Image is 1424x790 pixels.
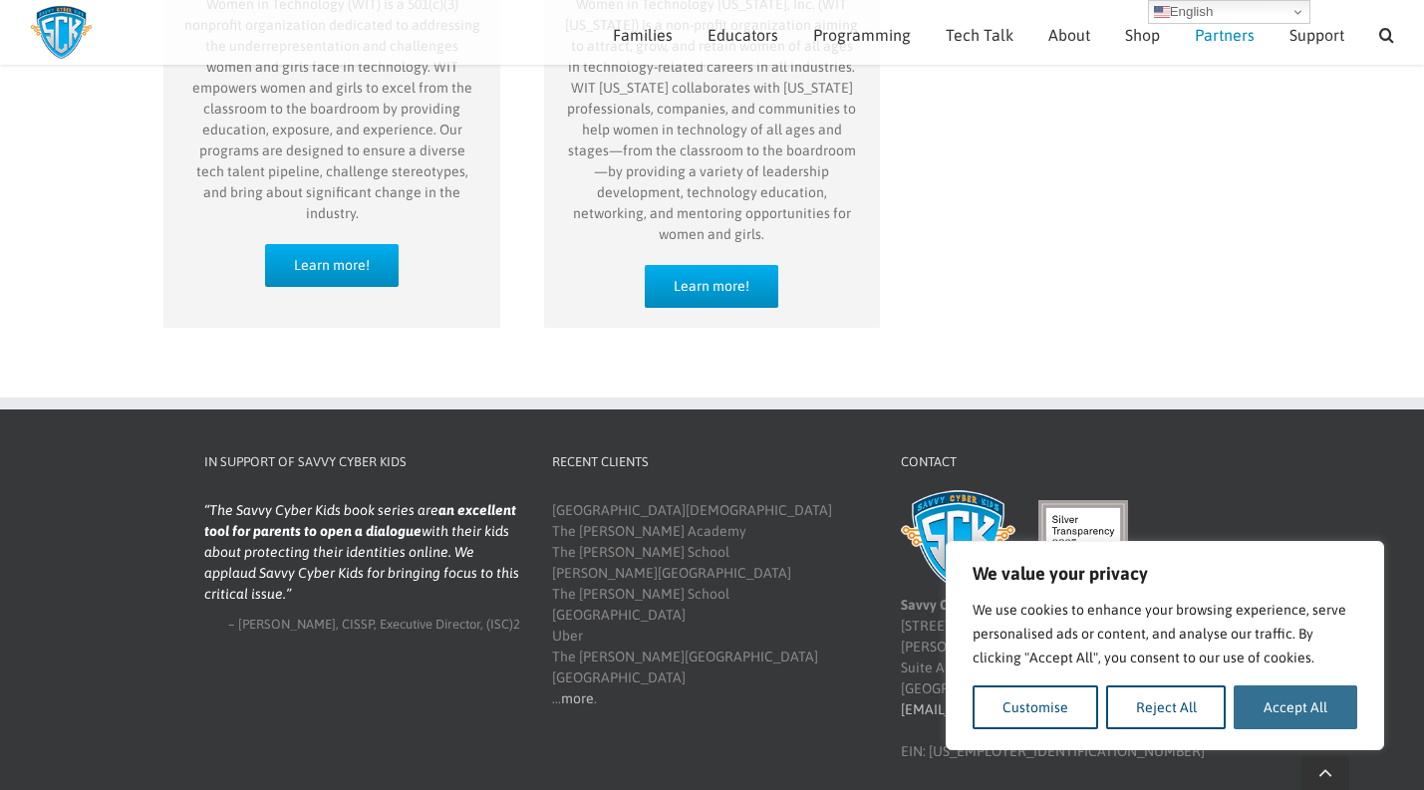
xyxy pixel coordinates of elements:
[30,5,93,60] img: Savvy Cyber Kids Logo
[486,617,520,632] span: (ISC)2
[204,500,521,605] blockquote: The Savvy Cyber Kids book series are with their kids about protecting their identities online. We...
[946,27,1013,43] span: Tech Talk
[1038,500,1128,590] img: candid-seal-silver-2025.svg
[561,690,594,706] a: more
[380,617,480,632] span: Executive Director
[973,685,1098,729] button: Customise
[901,490,1015,590] img: Savvy Cyber Kids
[1125,27,1160,43] span: Shop
[645,265,778,308] a: Learn more!
[1234,685,1357,729] button: Accept All
[1154,4,1170,20] img: en
[613,27,673,43] span: Families
[1048,27,1090,43] span: About
[973,562,1357,586] p: We value your privacy
[674,278,749,295] span: Learn more!
[265,244,399,287] a: Learn more!
[1289,27,1344,43] span: Support
[901,452,1218,472] h4: Contact
[1106,685,1227,729] button: Reject All
[294,257,370,274] span: Learn more!
[973,598,1357,669] p: We use cookies to enhance your browsing experience, serve personalised ads or content, and analys...
[204,452,521,472] h4: In Support of Savvy Cyber Kids
[552,452,869,472] h4: Recent Clients
[901,597,1005,613] b: Savvy Cyber Kids
[238,617,374,632] span: [PERSON_NAME], CISSP
[708,27,778,43] span: Educators
[552,500,869,709] div: [GEOGRAPHIC_DATA][DEMOGRAPHIC_DATA] The [PERSON_NAME] Academy The [PERSON_NAME] School [PERSON_NA...
[901,500,1218,762] div: [STREET_ADDRESS][PERSON_NAME][PERSON_NAME] Suite A-312 [GEOGRAPHIC_DATA] EIN: [US_EMPLOYER_IDENTI...
[1195,27,1255,43] span: Partners
[813,27,911,43] span: Programming
[901,701,1124,717] a: [EMAIL_ADDRESS][DOMAIN_NAME]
